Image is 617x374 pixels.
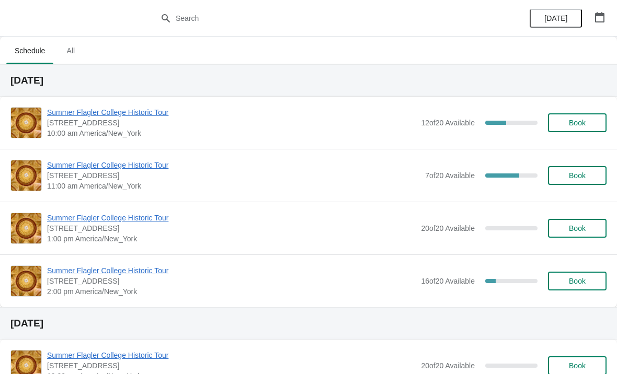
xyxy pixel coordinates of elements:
img: Summer Flagler College Historic Tour | 74 King Street, St. Augustine, FL, USA | 11:00 am America/... [11,160,41,191]
img: Summer Flagler College Historic Tour | 74 King Street, St. Augustine, FL, USA | 10:00 am America/... [11,108,41,138]
span: 10:00 am America/New_York [47,128,416,138]
button: Book [548,166,607,185]
span: 16 of 20 Available [421,277,475,285]
span: [STREET_ADDRESS] [47,360,416,371]
input: Search [175,9,463,28]
button: Book [548,272,607,290]
span: 2:00 pm America/New_York [47,286,416,297]
span: 20 of 20 Available [421,361,475,370]
span: Summer Flagler College Historic Tour [47,265,416,276]
button: [DATE] [530,9,582,28]
span: Summer Flagler College Historic Tour [47,160,420,170]
span: [STREET_ADDRESS] [47,170,420,181]
span: 1:00 pm America/New_York [47,233,416,244]
span: Book [569,277,586,285]
button: Book [548,113,607,132]
h2: [DATE] [10,318,607,329]
span: Summer Flagler College Historic Tour [47,107,416,118]
span: 7 of 20 Available [425,171,475,180]
span: [DATE] [544,14,567,22]
button: Book [548,219,607,238]
span: Book [569,119,586,127]
span: 12 of 20 Available [421,119,475,127]
h2: [DATE] [10,75,607,86]
span: Summer Flagler College Historic Tour [47,350,416,360]
img: Summer Flagler College Historic Tour | 74 King Street, St. Augustine, FL, USA | 1:00 pm America/N... [11,213,41,243]
span: Book [569,361,586,370]
span: Book [569,171,586,180]
span: 11:00 am America/New_York [47,181,420,191]
span: 20 of 20 Available [421,224,475,232]
span: [STREET_ADDRESS] [47,118,416,128]
span: Summer Flagler College Historic Tour [47,213,416,223]
span: Schedule [6,41,53,60]
span: [STREET_ADDRESS] [47,276,416,286]
span: [STREET_ADDRESS] [47,223,416,233]
span: All [58,41,84,60]
span: Book [569,224,586,232]
img: Summer Flagler College Historic Tour | 74 King Street, St. Augustine, FL, USA | 2:00 pm America/N... [11,266,41,296]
